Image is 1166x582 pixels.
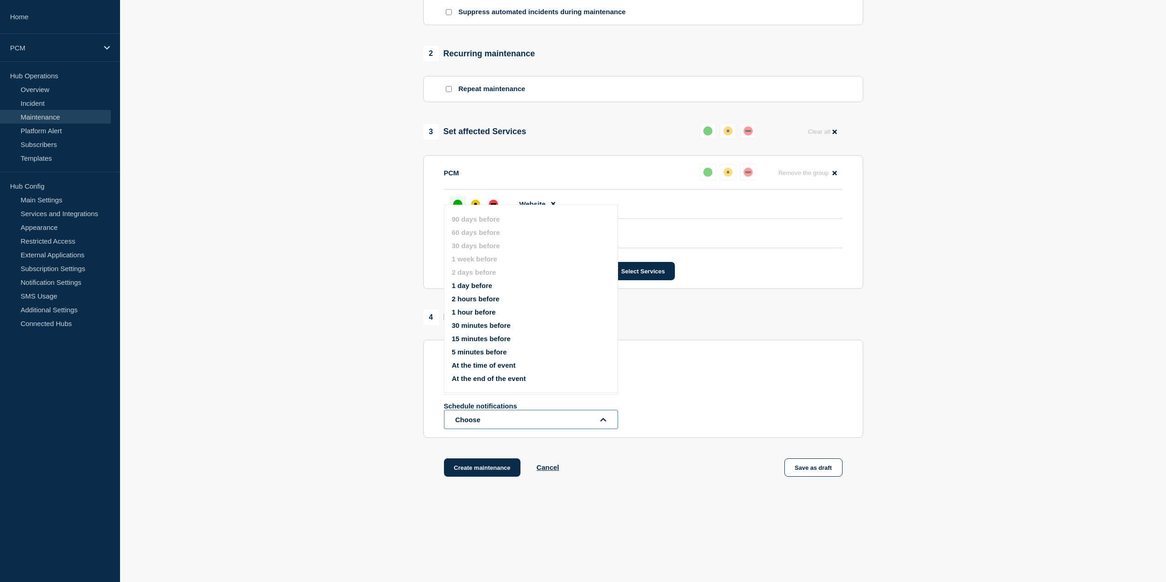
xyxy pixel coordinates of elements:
div: up [703,126,712,136]
button: 1 day before [452,282,492,289]
div: affected [723,168,733,177]
button: up [700,164,716,180]
button: down [740,164,756,180]
button: open dropdown [444,410,618,429]
div: affected [471,200,480,209]
span: Remove the group [778,169,829,176]
button: At the end of the event [452,375,526,382]
button: Save as draft [784,458,843,477]
div: down [744,126,753,136]
p: Repeat maintenance [459,85,526,93]
button: up [700,123,716,139]
div: up [453,200,462,209]
span: 3 [423,124,439,140]
div: down [744,168,753,177]
button: 90 days before [452,215,500,223]
div: up [703,168,712,177]
div: down [489,200,498,209]
input: Suppress automated incidents during maintenance [446,9,452,15]
button: Create maintenance [444,458,521,477]
button: 60 days before [452,228,500,236]
div: Notifications [423,310,493,325]
button: 2 days before [452,268,496,276]
button: down [740,123,756,139]
p: Suppress automated incidents during maintenance [459,8,626,16]
span: 2 [423,46,439,61]
span: 4 [423,310,439,325]
button: 1 hour before [452,308,496,316]
button: Cancel [536,463,559,471]
button: 5 minutes before [452,348,507,356]
button: 2 hours before [452,295,499,303]
button: 30 days before [452,242,500,250]
p: Schedule notifications [444,402,591,410]
button: 1 week before [452,255,497,263]
div: Set affected Services [423,124,526,140]
button: At the time of event [452,361,515,369]
button: Select Services [611,262,675,280]
button: affected [720,123,736,139]
p: PCM [444,169,459,177]
button: affected [720,164,736,180]
button: Clear all [802,123,842,141]
input: Repeat maintenance [446,86,452,92]
p: PCM [10,44,98,52]
span: Website [520,200,546,208]
button: 15 minutes before [452,335,510,343]
button: 30 minutes before [452,321,510,329]
div: Recurring maintenance [423,46,535,61]
div: affected [723,126,733,136]
button: Remove the group [773,164,843,182]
